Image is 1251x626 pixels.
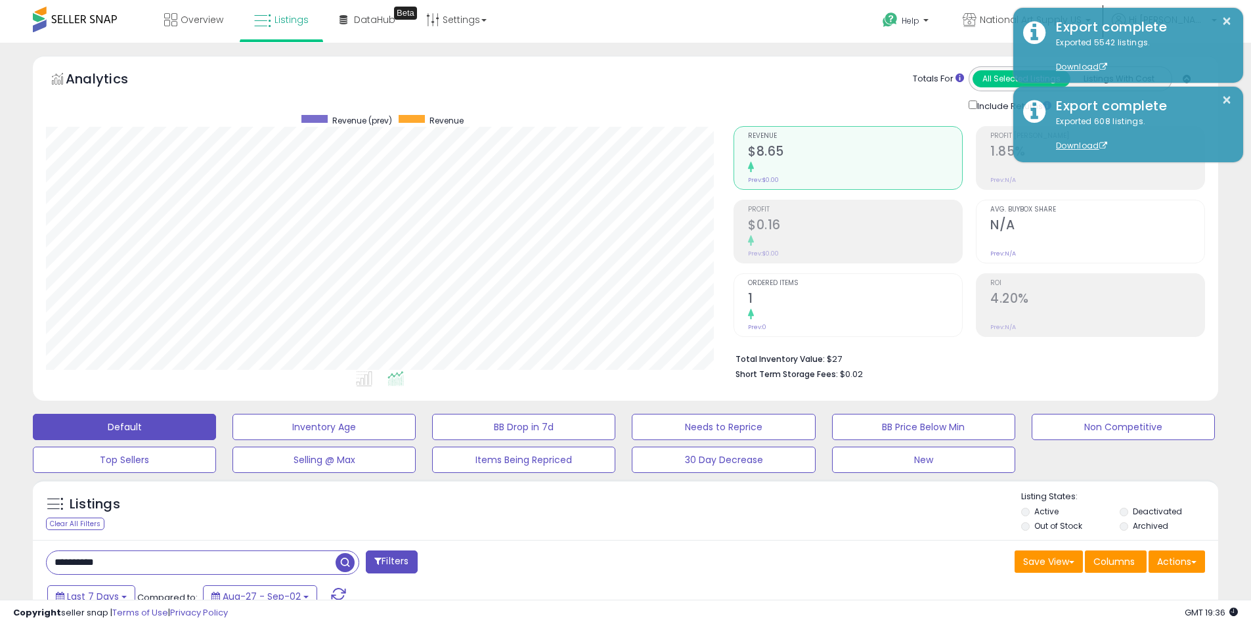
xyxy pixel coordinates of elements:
h2: $8.65 [748,144,962,162]
span: Profit [748,206,962,213]
label: Out of Stock [1034,520,1082,531]
h2: 1.85% [990,144,1204,162]
button: Needs to Reprice [632,414,815,440]
h5: Listings [70,495,120,514]
button: × [1221,13,1232,30]
label: Deactivated [1133,506,1182,517]
div: Export complete [1046,97,1233,116]
small: Prev: N/A [990,323,1016,331]
span: DataHub [354,13,395,26]
button: New [832,447,1015,473]
small: Prev: $0.00 [748,176,779,184]
label: Archived [1133,520,1168,531]
a: Download [1056,140,1107,151]
button: 30 Day Decrease [632,447,815,473]
div: Include Returns [959,98,1067,113]
h2: $0.16 [748,217,962,235]
button: All Selected Listings [973,70,1070,87]
h2: 4.20% [990,291,1204,309]
span: Profit [PERSON_NAME] [990,133,1204,140]
span: Avg. Buybox Share [990,206,1204,213]
b: Short Term Storage Fees: [735,369,838,380]
a: Terms of Use [112,606,168,619]
small: Prev: N/A [990,250,1016,257]
li: $27 [735,350,1195,366]
a: Help [872,2,942,43]
button: × [1221,92,1232,108]
button: Selling @ Max [232,447,416,473]
button: Aug-27 - Sep-02 [203,585,317,608]
button: Default [33,414,216,440]
span: 2025-09-11 19:36 GMT [1185,606,1238,619]
button: Save View [1015,550,1083,573]
button: Items Being Repriced [432,447,615,473]
span: Listings [274,13,309,26]
button: Actions [1149,550,1205,573]
div: Export complete [1046,18,1233,37]
button: BB Drop in 7d [432,414,615,440]
b: Total Inventory Value: [735,353,825,365]
div: Totals For [913,73,964,85]
button: Top Sellers [33,447,216,473]
span: ROI [990,280,1204,287]
span: Last 7 Days [67,590,119,603]
strong: Copyright [13,606,61,619]
h2: N/A [990,217,1204,235]
div: Exported 608 listings. [1046,116,1233,152]
button: Non Competitive [1032,414,1215,440]
span: Overview [181,13,223,26]
small: Prev: N/A [990,176,1016,184]
span: Revenue [429,115,464,126]
span: National Art Supply US [980,13,1082,26]
small: Prev: $0.00 [748,250,779,257]
button: Filters [366,550,417,573]
div: Tooltip anchor [394,7,417,20]
p: Listing States: [1021,491,1218,503]
span: Help [902,15,919,26]
h2: 1 [748,291,962,309]
span: Revenue (prev) [332,115,392,126]
small: Prev: 0 [748,323,766,331]
button: BB Price Below Min [832,414,1015,440]
button: Inventory Age [232,414,416,440]
span: $0.02 [840,368,863,380]
a: Download [1056,61,1107,72]
label: Active [1034,506,1059,517]
span: Aug-27 - Sep-02 [223,590,301,603]
span: Columns [1093,555,1135,568]
button: Last 7 Days [47,585,135,608]
div: Exported 5542 listings. [1046,37,1233,74]
h5: Analytics [66,70,154,91]
a: Privacy Policy [170,606,228,619]
span: Ordered Items [748,280,962,287]
span: Revenue [748,133,962,140]
div: seller snap | | [13,607,228,619]
span: Compared to: [137,591,198,604]
button: Columns [1085,550,1147,573]
div: Clear All Filters [46,518,104,530]
i: Get Help [882,12,898,28]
